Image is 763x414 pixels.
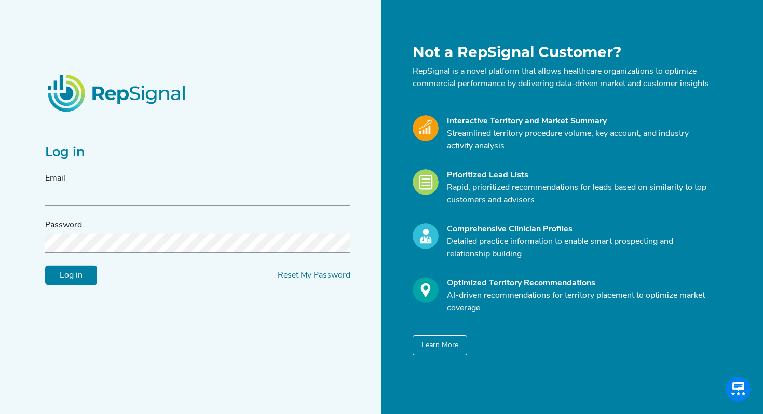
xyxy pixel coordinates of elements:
img: Market_Icon.a700a4ad.svg [413,115,439,141]
h2: Log in [45,145,350,160]
h1: Not a RepSignal Customer? [413,44,712,61]
label: Email [45,172,65,185]
label: Password [45,219,82,231]
p: Rapid, prioritized recommendations for leads based on similarity to top customers and advisors [447,182,712,206]
div: Comprehensive Clinician Profiles [447,223,712,236]
input: Log in [45,266,97,285]
p: Streamlined territory procedure volume, key account, and industry activity analysis [447,128,712,153]
img: Profile_Icon.739e2aba.svg [413,223,439,249]
div: Interactive Territory and Market Summary [447,115,712,128]
div: Optimized Territory Recommendations [447,277,712,289]
img: RepSignalLogo.20539ed3.png [35,62,200,124]
img: Optimize_Icon.261f85db.svg [413,277,439,303]
p: AI-driven recommendations for territory placement to optimize market coverage [447,289,712,314]
a: Reset My Password [278,271,350,280]
div: Prioritized Lead Lists [447,169,712,182]
p: Detailed practice information to enable smart prospecting and relationship building [447,236,712,260]
button: Learn More [413,335,467,355]
img: Leads_Icon.28e8c528.svg [413,169,439,195]
p: RepSignal is a novel platform that allows healthcare organizations to optimize commercial perform... [413,65,712,90]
